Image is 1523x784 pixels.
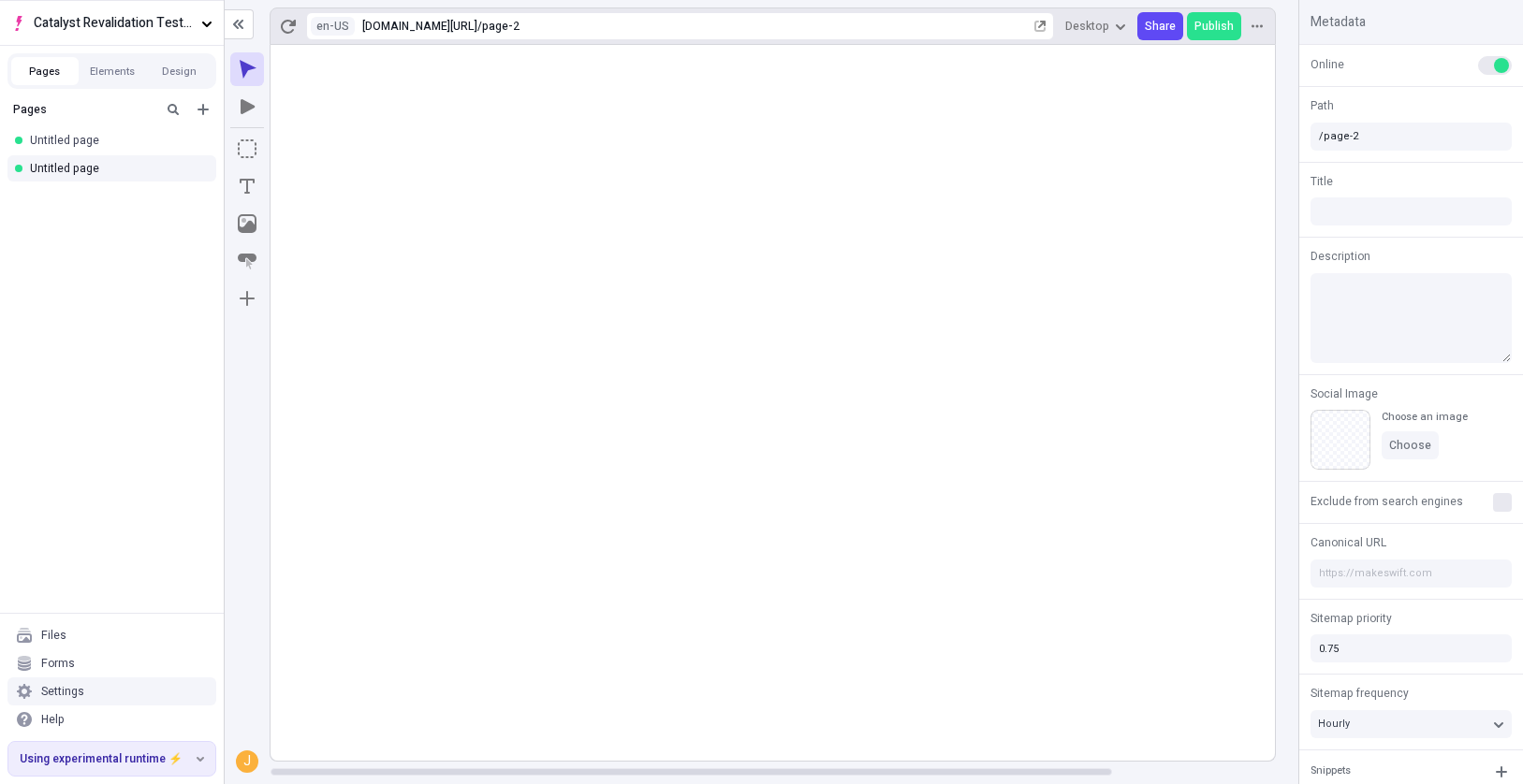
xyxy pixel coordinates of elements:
[1311,763,1351,779] div: Snippets
[1311,97,1334,114] span: Path
[1318,716,1350,732] span: Hourly
[238,752,256,771] div: J
[1389,438,1431,453] span: Choose
[1058,12,1134,40] button: Desktop
[41,712,65,727] div: Help
[1311,56,1344,73] span: Online
[1311,534,1386,551] span: Canonical URL
[1311,493,1463,510] span: Exclude from search engines
[1065,19,1109,34] span: Desktop
[1311,248,1370,265] span: Description
[1194,19,1234,34] span: Publish
[230,169,264,203] button: Text
[1382,410,1468,424] div: Choose an image
[79,57,146,85] button: Elements
[1311,610,1392,627] span: Sitemap priority
[230,132,264,166] button: Box
[1187,12,1241,40] button: Publish
[13,102,154,117] div: Pages
[230,244,264,278] button: Button
[1311,710,1512,738] button: Hourly
[1311,173,1333,190] span: Title
[20,751,193,766] span: Using experimental runtime ⚡️
[1311,385,1378,402] span: Social Image
[34,13,194,34] span: Catalyst Revalidation Testing
[1382,431,1439,459] button: Choose
[316,18,349,35] span: en-US
[1137,12,1183,40] button: Share
[1145,19,1176,34] span: Share
[1311,559,1512,588] input: https://makeswift.com
[11,57,79,85] button: Pages
[311,17,355,36] button: Open locale picker
[30,133,201,148] div: Untitled page
[477,19,482,34] div: /
[41,684,84,699] div: Settings
[146,57,213,85] button: Design
[8,742,215,776] button: Using experimental runtime ⚡️
[41,656,75,671] div: Forms
[230,207,264,240] button: Image
[30,161,201,176] div: Untitled page
[362,19,477,34] div: [URL][DOMAIN_NAME]
[192,98,214,121] button: Add new
[1311,685,1409,702] span: Sitemap frequency
[482,19,1031,34] div: page-2
[41,628,66,643] div: Files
